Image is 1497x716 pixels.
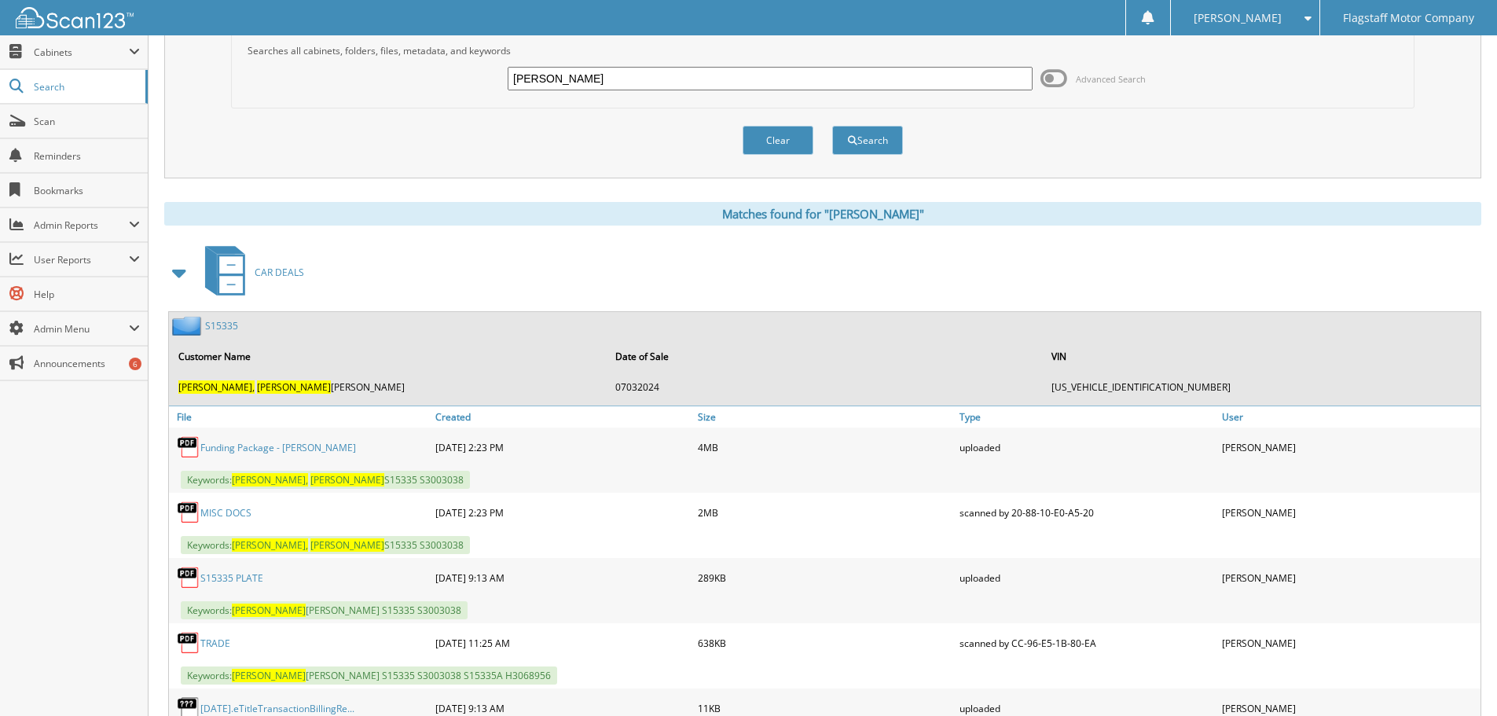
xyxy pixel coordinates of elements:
a: MISC DOCS [200,506,251,520]
img: PDF.png [177,631,200,655]
span: CAR DEALS [255,266,304,279]
span: Advanced Search [1076,73,1146,85]
a: CAR DEALS [196,241,304,303]
div: [PERSON_NAME] [1218,497,1480,528]
div: Searches all cabinets, folders, files, metadata, and keywords [240,44,1406,57]
span: [PERSON_NAME], [178,380,255,394]
a: S15335 PLATE [200,571,263,585]
span: Announcements [34,357,140,370]
span: [PERSON_NAME] [310,538,384,552]
span: Bookmarks [34,184,140,197]
span: [PERSON_NAME] [310,473,384,487]
a: User [1218,406,1480,428]
td: [PERSON_NAME] [171,374,606,400]
span: Admin Menu [34,322,129,336]
span: Keywords: S15335 S3003038 [181,536,470,554]
a: File [169,406,431,428]
div: uploaded [956,562,1218,593]
img: PDF.png [177,435,200,459]
span: Keywords: S15335 S3003038 [181,471,470,489]
a: Funding Package - [PERSON_NAME] [200,441,356,454]
span: [PERSON_NAME] [232,604,306,617]
span: Cabinets [34,46,129,59]
img: scan123-logo-white.svg [16,7,134,28]
div: 289KB [694,562,956,593]
th: VIN [1044,340,1479,373]
img: PDF.png [177,501,200,524]
img: folder2.png [172,316,205,336]
span: Admin Reports [34,218,129,232]
div: 2MB [694,497,956,528]
span: [PERSON_NAME] [257,380,331,394]
a: Type [956,406,1218,428]
div: [PERSON_NAME] [1218,627,1480,659]
div: [DATE] 9:13 AM [431,562,694,593]
span: Search [34,80,138,94]
button: Search [832,126,903,155]
th: Date of Sale [607,340,1043,373]
span: Reminders [34,149,140,163]
div: Matches found for "[PERSON_NAME]" [164,202,1481,226]
div: 6 [129,358,141,370]
div: [DATE] 11:25 AM [431,627,694,659]
a: [DATE].eTitleTransactionBillingRe... [200,702,354,715]
a: Created [431,406,694,428]
div: 4MB [694,431,956,463]
span: Keywords: [PERSON_NAME] S15335 S3003038 S15335A H3068956 [181,666,557,685]
div: scanned by CC-96-E5-1B-80-EA [956,627,1218,659]
span: Keywords: [PERSON_NAME] S15335 S3003038 [181,601,468,619]
div: [PERSON_NAME] [1218,562,1480,593]
iframe: Chat Widget [1418,641,1497,716]
span: [PERSON_NAME] [232,669,306,682]
span: [PERSON_NAME] [1194,13,1282,23]
span: Scan [34,115,140,128]
div: [DATE] 2:23 PM [431,431,694,463]
div: [PERSON_NAME] [1218,431,1480,463]
a: Size [694,406,956,428]
span: Flagstaff Motor Company [1343,13,1474,23]
div: uploaded [956,431,1218,463]
span: User Reports [34,253,129,266]
img: PDF.png [177,566,200,589]
td: 07032024 [607,374,1043,400]
a: TRADE [200,637,230,650]
span: [PERSON_NAME], [232,473,308,487]
div: [DATE] 2:23 PM [431,497,694,528]
a: S15335 [205,319,238,332]
span: Help [34,288,140,301]
div: 638KB [694,627,956,659]
div: scanned by 20-88-10-E0-A5-20 [956,497,1218,528]
td: [US_VEHICLE_IDENTIFICATION_NUMBER] [1044,374,1479,400]
span: [PERSON_NAME], [232,538,308,552]
th: Customer Name [171,340,606,373]
button: Clear [743,126,813,155]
